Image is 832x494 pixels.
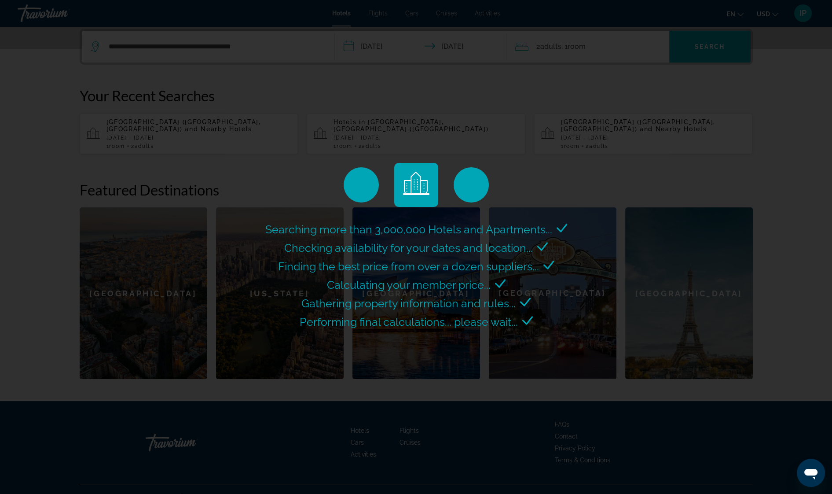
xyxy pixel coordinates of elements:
span: Gathering property information and rules... [301,297,516,310]
span: Calculating your member price... [327,278,491,291]
span: Searching more than 3,000,000 Hotels and Apartments... [265,223,552,236]
span: Performing final calculations... please wait... [300,315,518,328]
span: Finding the best price from over a dozen suppliers... [278,260,539,273]
iframe: Button to launch messaging window [797,459,825,487]
span: Checking availability for your dates and location... [284,241,533,254]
